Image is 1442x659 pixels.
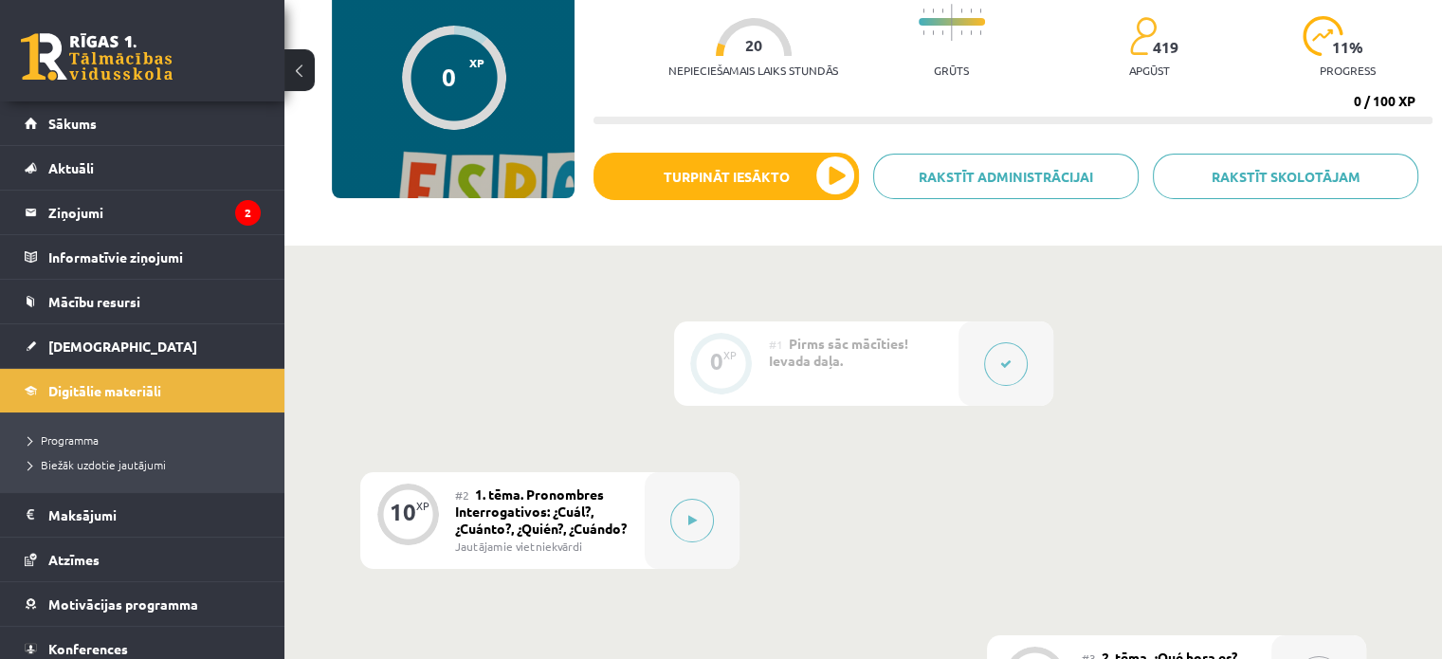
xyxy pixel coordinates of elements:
p: Nepieciešamais laiks stundās [668,64,838,77]
span: Atzīmes [48,551,100,568]
a: Aktuāli [25,146,261,190]
a: Motivācijas programma [25,582,261,626]
img: icon-short-line-57e1e144782c952c97e751825c79c345078a6d821885a25fce030b3d8c18986b.svg [970,30,972,35]
a: Mācību resursi [25,280,261,323]
span: #2 [455,487,469,503]
img: icon-short-line-57e1e144782c952c97e751825c79c345078a6d821885a25fce030b3d8c18986b.svg [970,9,972,13]
a: Atzīmes [25,538,261,581]
a: Rakstīt administrācijai [873,154,1139,199]
a: Informatīvie ziņojumi [25,235,261,279]
img: icon-short-line-57e1e144782c952c97e751825c79c345078a6d821885a25fce030b3d8c18986b.svg [960,9,962,13]
p: Grūts [934,64,969,77]
span: 11 % [1332,39,1364,56]
img: icon-short-line-57e1e144782c952c97e751825c79c345078a6d821885a25fce030b3d8c18986b.svg [932,9,934,13]
span: Sākums [48,115,97,132]
img: icon-short-line-57e1e144782c952c97e751825c79c345078a6d821885a25fce030b3d8c18986b.svg [922,9,924,13]
legend: Maksājumi [48,493,261,537]
div: XP [723,350,737,360]
span: Biežāk uzdotie jautājumi [28,457,166,472]
span: Programma [28,432,99,448]
p: apgūst [1129,64,1170,77]
span: Motivācijas programma [48,595,198,613]
a: Rakstīt skolotājam [1153,154,1418,199]
img: icon-short-line-57e1e144782c952c97e751825c79c345078a6d821885a25fce030b3d8c18986b.svg [941,30,943,35]
div: 0 [710,353,723,370]
span: XP [469,56,484,69]
img: icon-short-line-57e1e144782c952c97e751825c79c345078a6d821885a25fce030b3d8c18986b.svg [932,30,934,35]
span: 419 [1153,39,1178,56]
img: icon-short-line-57e1e144782c952c97e751825c79c345078a6d821885a25fce030b3d8c18986b.svg [941,9,943,13]
a: Ziņojumi2 [25,191,261,234]
img: icon-short-line-57e1e144782c952c97e751825c79c345078a6d821885a25fce030b3d8c18986b.svg [979,30,981,35]
a: [DEMOGRAPHIC_DATA] [25,324,261,368]
div: 0 [442,63,456,91]
p: progress [1320,64,1376,77]
img: icon-short-line-57e1e144782c952c97e751825c79c345078a6d821885a25fce030b3d8c18986b.svg [922,30,924,35]
img: icon-long-line-d9ea69661e0d244f92f715978eff75569469978d946b2353a9bb055b3ed8787d.svg [951,4,953,41]
span: Mācību resursi [48,293,140,310]
button: Turpināt iesākto [593,153,859,200]
a: Rīgas 1. Tālmācības vidusskola [21,33,173,81]
img: icon-short-line-57e1e144782c952c97e751825c79c345078a6d821885a25fce030b3d8c18986b.svg [960,30,962,35]
a: Sākums [25,101,261,145]
a: Programma [28,431,265,448]
legend: Ziņojumi [48,191,261,234]
a: Digitālie materiāli [25,369,261,412]
legend: Informatīvie ziņojumi [48,235,261,279]
div: XP [416,501,429,511]
span: Konferences [48,640,128,657]
a: Biežāk uzdotie jautājumi [28,456,265,473]
span: Pirms sāc mācīties! Ievada daļa. [769,335,908,369]
span: [DEMOGRAPHIC_DATA] [48,338,197,355]
img: students-c634bb4e5e11cddfef0936a35e636f08e4e9abd3cc4e673bd6f9a4125e45ecb1.svg [1129,16,1157,56]
span: 1. tēma. Pronombres Interrogativos: ¿Cuál?, ¿Cuánto?, ¿Quién?, ¿Cuándo? [455,485,627,537]
img: icon-progress-161ccf0a02000e728c5f80fcf4c31c7af3da0e1684b2b1d7c360e028c24a22f1.svg [1303,16,1343,56]
span: Digitālie materiāli [48,382,161,399]
a: Maksājumi [25,493,261,537]
span: #1 [769,337,783,352]
span: 20 [745,37,762,54]
i: 2 [235,200,261,226]
img: icon-short-line-57e1e144782c952c97e751825c79c345078a6d821885a25fce030b3d8c18986b.svg [979,9,981,13]
span: Aktuāli [48,159,94,176]
div: Jautājamie vietniekvārdi [455,538,630,555]
div: 10 [390,503,416,521]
